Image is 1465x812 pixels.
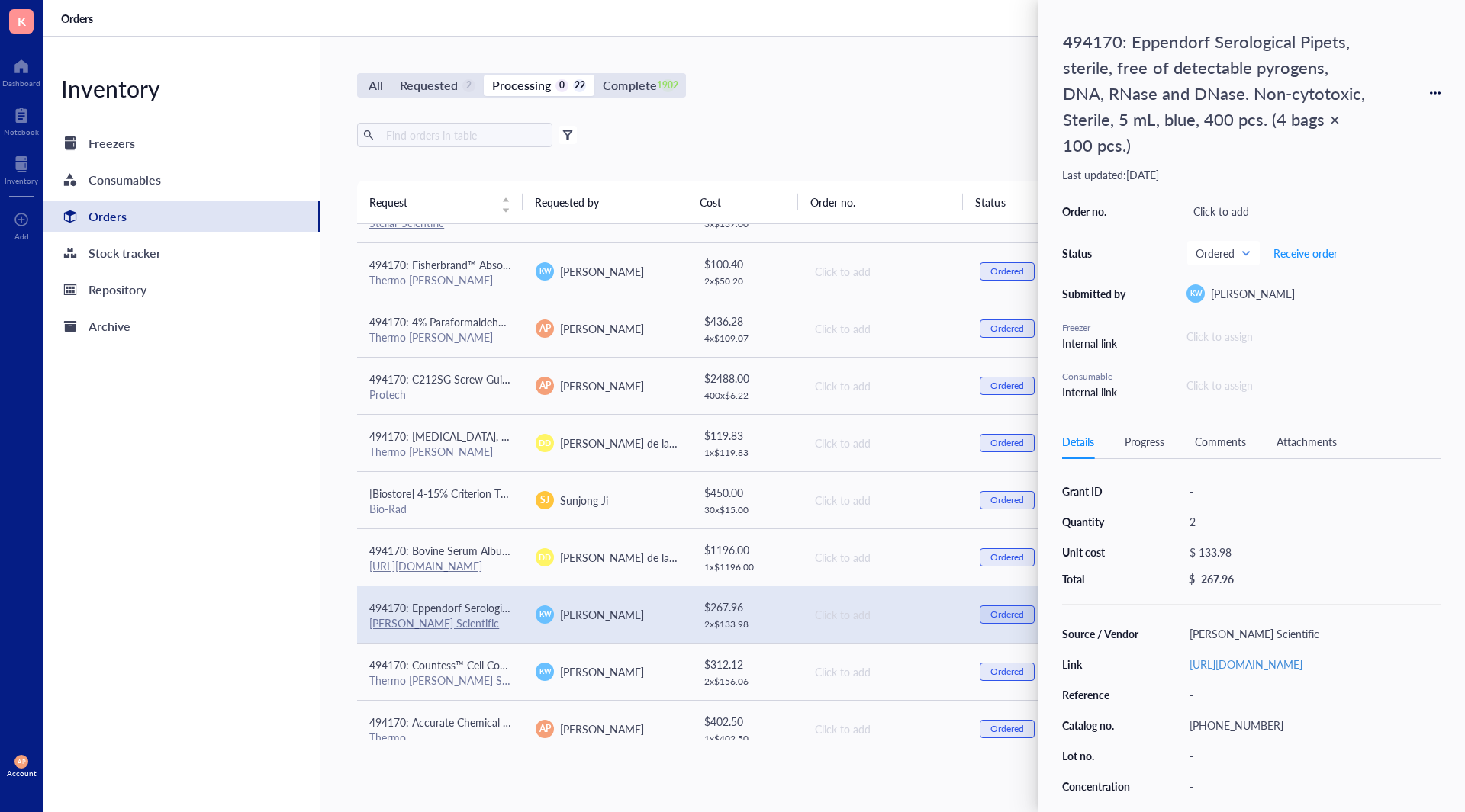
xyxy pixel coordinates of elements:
td: Click to add [801,471,968,528]
div: Attachments [1277,433,1337,450]
a: [URL][DOMAIN_NAME] [369,558,482,573]
div: Quantity [1062,515,1140,528]
a: [URL][DOMAIN_NAME] [1190,656,1302,672]
div: Thermo [PERSON_NAME] [369,273,511,287]
div: Account [7,769,37,778]
div: Internal link [1062,384,1131,400]
a: Freezers [43,128,320,159]
span: [Biostore] 4-15% Criterion TGX Gel 26W 15 µl [369,486,588,501]
span: [PERSON_NAME] [560,264,644,279]
div: Order no. [1062,204,1131,218]
div: $ 133.98 [1183,541,1434,563]
div: Click to add [815,663,955,680]
div: Inventory [5,176,38,185]
input: Find orders in table [380,124,546,146]
div: Click to add [815,435,955,451]
div: Ordered [990,608,1024,621]
div: Grant ID [1062,484,1140,498]
div: Click to add [815,606,955,623]
td: Click to add [801,643,968,700]
div: $ 100.40 [704,255,790,272]
th: Request [357,181,523,223]
div: Click to add [815,263,955,280]
div: Ordered [990,265,1024,278]
div: - [1183,775,1441,797]
div: Comments [1195,433,1246,450]
div: Concentration [1062,779,1140,793]
div: Dashboard [2,79,40,88]
div: 400 x $ 6.22 [704,390,790,402]
div: Click to add [815,721,955,737]
span: [PERSON_NAME] [560,721,644,737]
span: [PERSON_NAME] [560,607,644,622]
th: Cost [687,181,797,223]
button: Receive order [1273,241,1338,265]
span: Sunjong Ji [560,493,608,508]
a: Archive [43,311,320,342]
div: Ordered [990,551,1024,563]
div: Ordered [990,723,1024,735]
div: Reference [1062,688,1140,701]
td: Click to add [801,357,968,414]
span: Ordered [1196,246,1248,260]
div: Submitted by [1062,287,1131,300]
span: AP [539,322,551,335]
span: 494170: [MEDICAL_DATA], 99.6%, ACS reagent, meets the requirements of Reag.Ph.Eur. [369,428,784,444]
div: Inventory [43,73,320,104]
div: $ 119.83 [704,427,790,444]
div: Requested [400,75,458,96]
div: Catalog no. [1062,718,1140,732]
td: Click to add [801,242,968,300]
div: $ [1189,572,1195,586]
div: Thermo [369,730,511,744]
div: $ 450.00 [704,484,790,501]
span: DD [539,551,551,563]
a: Orders [61,11,96,25]
td: Click to add [801,414,968,471]
div: Click to assign [1186,377,1441,393]
div: 1 x $ 119.83 [704,447,790,459]
span: 494170: Fisherbrand™ Absorbent Underpads [369,257,582,272]
div: 30 x $ 15.00 [704,504,790,516]
div: 3 x $ 137.00 [704,218,790,230]
div: Click to add [815,320,955,337]
div: Ordered [990,494,1024,506]
a: Protech [369,387,406,402]
div: Thermo [PERSON_NAME] Scientific [369,673,511,687]
a: Orders [43,201,320,232]
div: 22 [573,79,586,92]
span: K [18,11,26,30]
span: [PERSON_NAME] [560,321,644,336]
span: 494170: Eppendorf Serological Pipets, sterile, free of detectable pyrogens, DNA, RNase and DNase.... [369,600,1134,615]
div: - [1183,480,1441,502]
div: 494170: Eppendorf Serological Pipets, sterile, free of detectable pyrogens, DNA, RNase and DNase.... [1056,24,1376,162]
div: Details [1062,433,1094,450]
a: Thermo [PERSON_NAME] [369,444,493,459]
div: 4 x $ 109.07 [704,332,790,345]
div: Add [14,232,29,241]
div: 2 [462,79,475,92]
th: Order no. [798,181,964,223]
div: [PHONE_NUMBER] [1183,714,1441,736]
div: 2 x $ 50.20 [704,275,790,287]
div: $ 267.96 [704,599,790,615]
span: 494170: Countess™ Cell Counting Chamber Slides [369,657,605,672]
a: Repository [43,274,320,305]
span: Request [369,194,492,210]
span: [PERSON_NAME] [560,664,644,679]
div: Archive [89,316,130,337]
div: Click to add [815,492,955,509]
div: $ 312.12 [704,656,790,672]
div: Freezers [89,133,135,154]
div: 2 x $ 156.06 [704,676,790,688]
div: Click to add [815,549,955,566]
span: KW [1190,288,1202,299]
td: Click to add [801,700,968,757]
div: Click to add [815,377,955,394]
div: Complete [603,75,656,96]
div: $ 1196.00 [704,541,790,558]
a: Consumables [43,165,320,195]
span: AP [18,758,25,765]
div: Internal link [1062,335,1131,351]
div: Status [1062,246,1131,260]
